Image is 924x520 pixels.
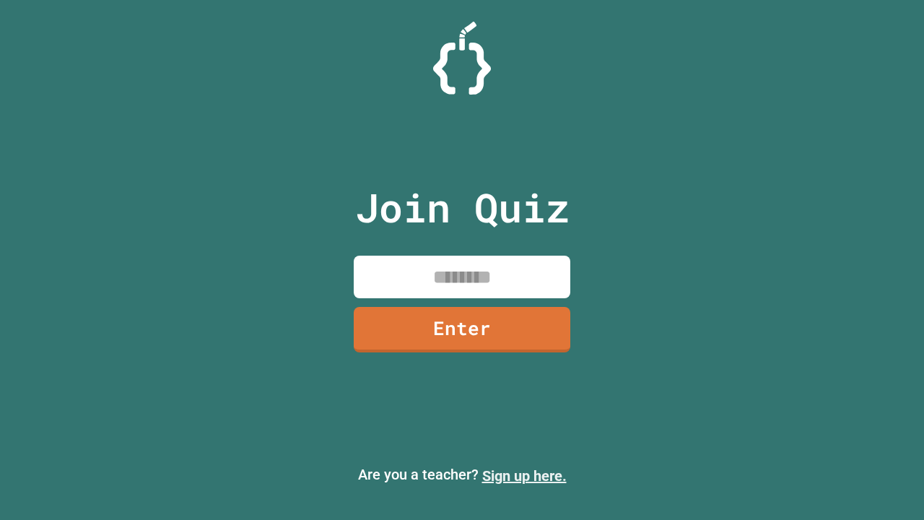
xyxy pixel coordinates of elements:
iframe: chat widget [804,399,910,461]
iframe: chat widget [863,462,910,506]
a: Enter [354,307,570,352]
img: Logo.svg [433,22,491,95]
a: Sign up here. [482,467,567,485]
p: Join Quiz [355,178,570,238]
p: Are you a teacher? [12,464,912,487]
